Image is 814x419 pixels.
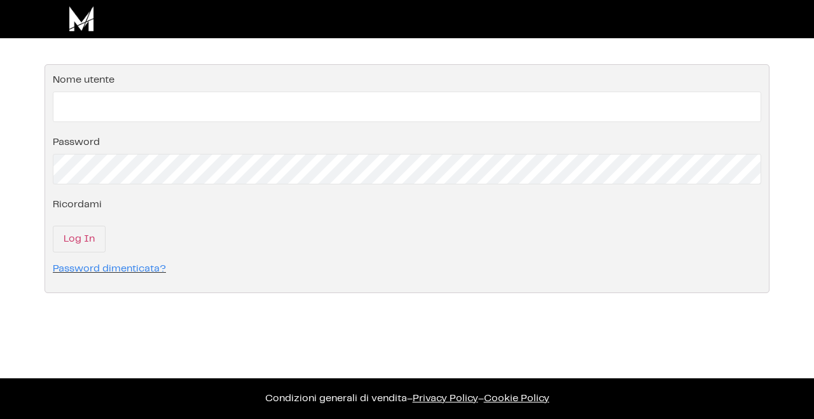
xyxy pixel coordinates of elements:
[53,92,761,122] input: Nome utente
[265,394,407,403] a: Condizioni generali di vendita
[53,264,166,273] a: Password dimenticata?
[53,226,106,252] input: Log In
[53,137,100,148] label: Password
[13,391,801,406] p: – –
[53,200,102,210] label: Ricordami
[484,394,549,403] span: Cookie Policy
[53,75,114,85] label: Nome utente
[413,394,478,403] a: Privacy Policy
